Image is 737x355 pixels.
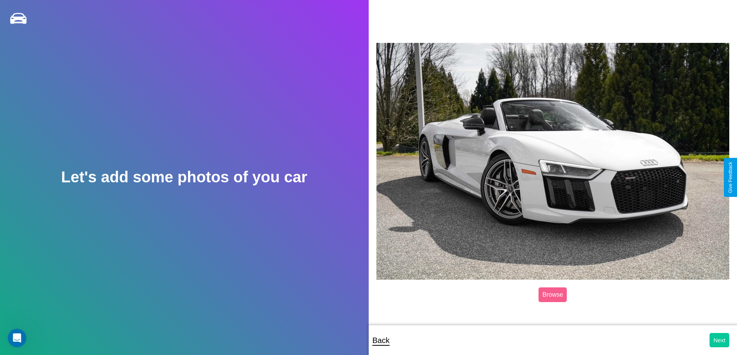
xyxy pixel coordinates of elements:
[539,287,567,302] label: Browse
[8,329,26,347] iframe: Intercom live chat
[61,168,307,186] h2: Let's add some photos of you car
[728,162,733,193] div: Give Feedback
[376,43,730,280] img: posted
[710,333,729,347] button: Next
[373,333,390,347] p: Back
